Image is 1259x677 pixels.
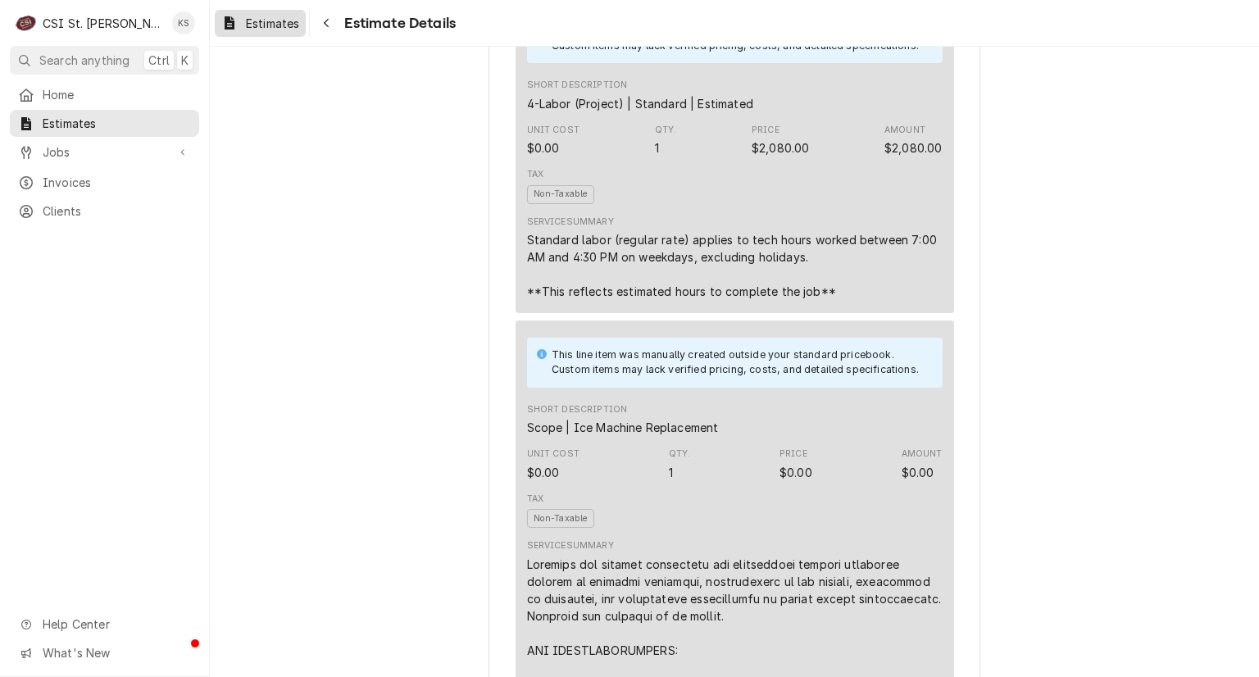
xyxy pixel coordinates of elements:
[39,52,130,69] span: Search anything
[655,124,677,157] div: Quantity
[884,124,925,137] div: Amount
[527,448,580,480] div: Cost
[215,10,306,37] a: Estimates
[181,52,189,69] span: K
[339,12,456,34] span: Estimate Details
[655,139,659,157] div: Quantity
[884,139,942,157] div: Amount
[43,115,191,132] span: Estimates
[527,448,580,461] div: Unit Cost
[669,448,691,461] div: Qty.
[527,79,753,111] div: Short Description
[43,644,189,661] span: What's New
[779,448,807,461] div: Price
[10,639,199,666] a: Go to What's New
[10,110,199,137] a: Estimates
[902,464,934,481] div: Amount
[10,169,199,196] a: Invoices
[752,124,809,157] div: Price
[43,15,163,32] div: CSI St. [PERSON_NAME]
[669,464,673,481] div: Quantity
[527,493,543,506] div: Tax
[43,202,191,220] span: Clients
[527,124,580,137] div: Unit Cost
[527,139,560,157] div: Cost
[527,403,719,436] div: Short Description
[246,15,299,32] span: Estimates
[172,11,195,34] div: KS
[10,611,199,638] a: Go to Help Center
[902,448,943,480] div: Amount
[10,81,199,108] a: Home
[884,124,942,157] div: Amount
[527,79,628,92] div: Short Description
[15,11,38,34] div: CSI St. Louis's Avatar
[527,231,943,300] div: Standard labor (regular rate) applies to tech hours worked between 7:00 AM and 4:30 PM on weekday...
[527,168,543,181] div: Tax
[527,403,628,416] div: Short Description
[43,143,166,161] span: Jobs
[527,509,595,528] span: Non-Taxable
[15,11,38,34] div: C
[43,616,189,633] span: Help Center
[779,448,812,480] div: Price
[902,448,943,461] div: Amount
[527,216,614,229] div: Service Summary
[43,86,191,103] span: Home
[148,52,170,69] span: Ctrl
[752,139,809,157] div: Price
[43,174,191,191] span: Invoices
[552,348,926,378] div: This line item was manually created outside your standard pricebook. Custom items may lack verifi...
[669,448,691,480] div: Quantity
[172,11,195,34] div: Kris Swearingen's Avatar
[527,464,560,481] div: Cost
[752,124,779,137] div: Price
[527,185,595,204] span: Non-Taxable
[10,198,199,225] a: Clients
[527,95,753,112] div: Short Description
[10,46,199,75] button: Search anythingCtrlK
[527,539,614,552] div: Service Summary
[527,419,719,436] div: Short Description
[313,10,339,36] button: Navigate back
[779,464,812,481] div: Price
[527,124,580,157] div: Cost
[10,139,199,166] a: Go to Jobs
[655,124,677,137] div: Qty.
